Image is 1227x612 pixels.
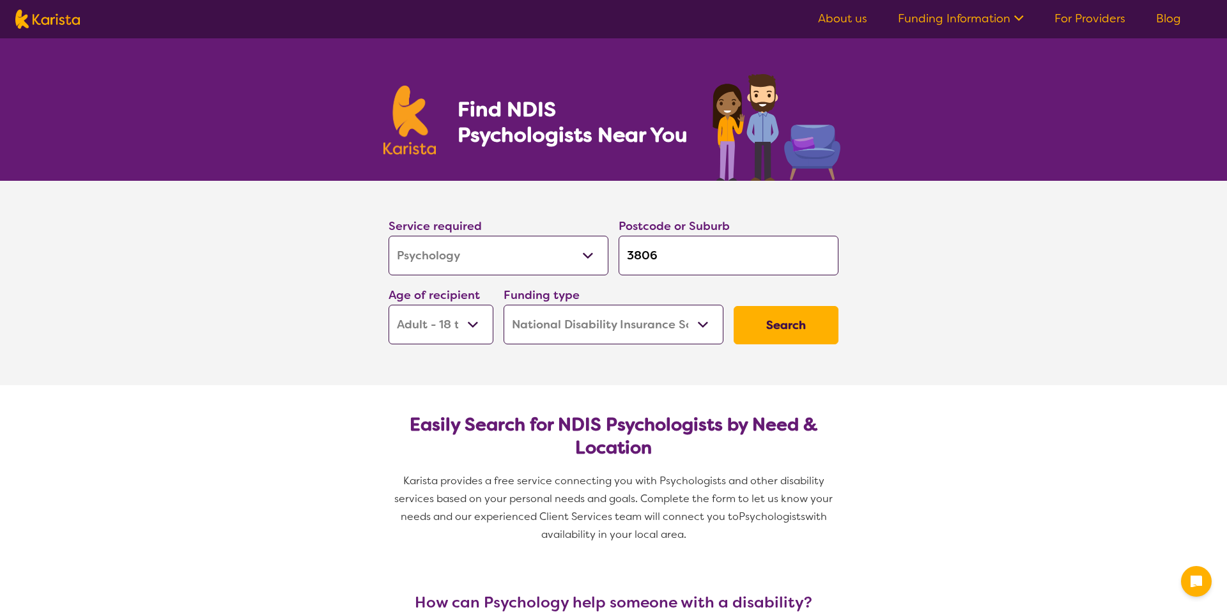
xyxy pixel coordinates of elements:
[619,218,730,234] label: Postcode or Suburb
[383,86,436,155] img: Karista logo
[504,287,580,303] label: Funding type
[389,287,480,303] label: Age of recipient
[898,11,1024,26] a: Funding Information
[399,413,828,459] h2: Easily Search for NDIS Psychologists by Need & Location
[708,69,844,181] img: psychology
[389,218,482,234] label: Service required
[739,510,805,523] span: Psychologists
[458,96,694,148] h1: Find NDIS Psychologists Near You
[619,236,838,275] input: Type
[383,593,844,611] h3: How can Psychology help someone with a disability?
[818,11,867,26] a: About us
[734,306,838,344] button: Search
[1156,11,1181,26] a: Blog
[1054,11,1125,26] a: For Providers
[15,10,80,29] img: Karista logo
[394,474,835,523] span: Karista provides a free service connecting you with Psychologists and other disability services b...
